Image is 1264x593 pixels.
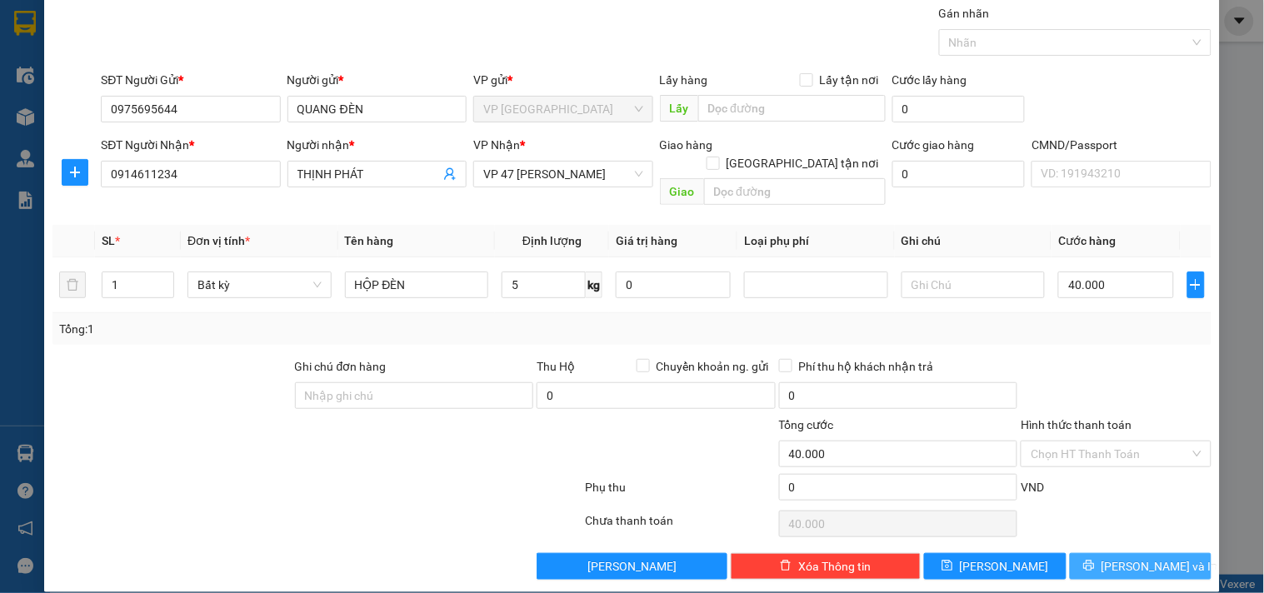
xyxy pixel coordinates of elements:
div: Tổng: 1 [59,320,489,338]
th: Ghi chú [895,225,1052,257]
span: user-add [443,167,457,181]
span: Thu Hộ [537,360,575,373]
span: [PERSON_NAME] và In [1102,557,1218,576]
span: [PERSON_NAME] [960,557,1049,576]
button: plus [62,159,88,186]
span: Đơn vị tính [187,234,250,247]
span: Cước hàng [1058,234,1116,247]
input: VD: Bàn, Ghế [345,272,489,298]
div: Người nhận [287,136,467,154]
span: Chuyển khoản ng. gửi [650,357,776,376]
span: Giao hàng [660,138,713,152]
div: SĐT Người Gửi [101,71,280,89]
label: Cước lấy hàng [892,73,967,87]
input: Ghi Chú [902,272,1046,298]
span: VP Bắc Sơn [483,97,642,122]
span: plus [62,166,87,179]
th: Loại phụ phí [737,225,895,257]
span: printer [1083,560,1095,573]
span: [PERSON_NAME] [587,557,677,576]
button: printer[PERSON_NAME] và In [1070,553,1212,580]
label: Ghi chú đơn hàng [295,360,387,373]
label: Hình thức thanh toán [1021,418,1132,431]
button: delete [59,272,86,298]
input: 0 [616,272,731,298]
div: CMND/Passport [1032,136,1211,154]
div: Chưa thanh toán [583,511,777,541]
span: Tổng cước [779,418,834,431]
button: plus [1187,272,1205,298]
input: Cước lấy hàng [892,96,1026,122]
span: Lấy tận nơi [813,71,886,89]
label: Gán nhãn [939,7,990,20]
span: Giá trị hàng [616,234,677,247]
span: Lấy hàng [660,73,708,87]
button: deleteXóa Thông tin [731,553,921,580]
span: plus [1188,278,1204,292]
span: VP Nhận [473,138,520,152]
button: save[PERSON_NAME] [924,553,1066,580]
div: SĐT Người Nhận [101,136,280,154]
input: Cước giao hàng [892,161,1026,187]
span: Tên hàng [345,234,394,247]
input: Dọc đường [704,178,886,205]
span: Giao [660,178,704,205]
span: delete [780,560,792,573]
span: VP 47 Trần Khát Chân [483,162,642,187]
span: Định lượng [522,234,582,247]
input: Dọc đường [698,95,886,122]
button: [PERSON_NAME] [537,553,727,580]
span: save [942,560,953,573]
label: Cước giao hàng [892,138,975,152]
div: VP gửi [473,71,652,89]
span: [GEOGRAPHIC_DATA] tận nơi [720,154,886,172]
span: SL [102,234,115,247]
div: Phụ thu [583,478,777,507]
span: Xóa Thông tin [798,557,871,576]
span: Lấy [660,95,698,122]
div: Người gửi [287,71,467,89]
span: Bất kỳ [197,272,322,297]
input: Ghi chú đơn hàng [295,382,534,409]
span: Phí thu hộ khách nhận trả [792,357,941,376]
span: kg [586,272,602,298]
span: VND [1021,481,1044,494]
